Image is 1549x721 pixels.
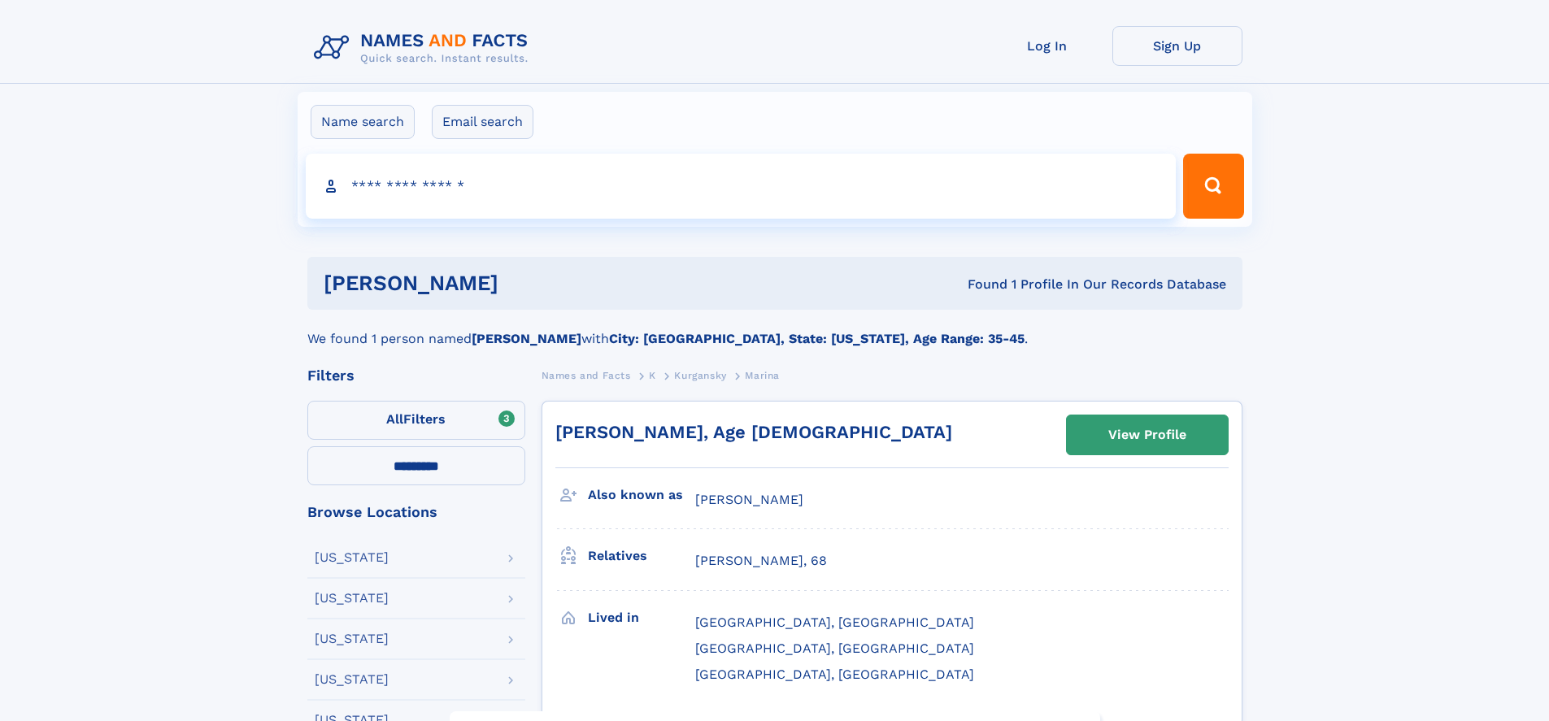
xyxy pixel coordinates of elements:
div: [US_STATE] [315,632,389,645]
span: [GEOGRAPHIC_DATA], [GEOGRAPHIC_DATA] [695,641,974,656]
div: Browse Locations [307,505,525,519]
span: [PERSON_NAME] [695,492,803,507]
b: City: [GEOGRAPHIC_DATA], State: [US_STATE], Age Range: 35-45 [609,331,1025,346]
div: Filters [307,368,525,383]
a: Sign Up [1112,26,1242,66]
label: Email search [432,105,533,139]
span: K [649,370,656,381]
span: Marina [745,370,780,381]
label: Filters [307,401,525,440]
span: All [386,411,403,427]
button: Search Button [1183,154,1243,219]
b: [PERSON_NAME] [472,331,581,346]
a: Log In [982,26,1112,66]
div: [US_STATE] [315,592,389,605]
input: search input [306,154,1177,219]
h1: [PERSON_NAME] [324,273,733,293]
a: [PERSON_NAME], Age [DEMOGRAPHIC_DATA] [555,422,952,442]
a: View Profile [1067,415,1228,454]
h3: Also known as [588,481,695,509]
span: [GEOGRAPHIC_DATA], [GEOGRAPHIC_DATA] [695,667,974,682]
img: Logo Names and Facts [307,26,542,70]
h3: Lived in [588,604,695,632]
div: We found 1 person named with . [307,310,1242,349]
h3: Relatives [588,542,695,570]
div: [US_STATE] [315,551,389,564]
a: Names and Facts [542,365,631,385]
div: Found 1 Profile In Our Records Database [733,276,1226,293]
div: [US_STATE] [315,673,389,686]
label: Name search [311,105,415,139]
a: Kurgansky [674,365,726,385]
span: Kurgansky [674,370,726,381]
span: [GEOGRAPHIC_DATA], [GEOGRAPHIC_DATA] [695,615,974,630]
a: K [649,365,656,385]
a: [PERSON_NAME], 68 [695,552,827,570]
div: View Profile [1108,416,1186,454]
